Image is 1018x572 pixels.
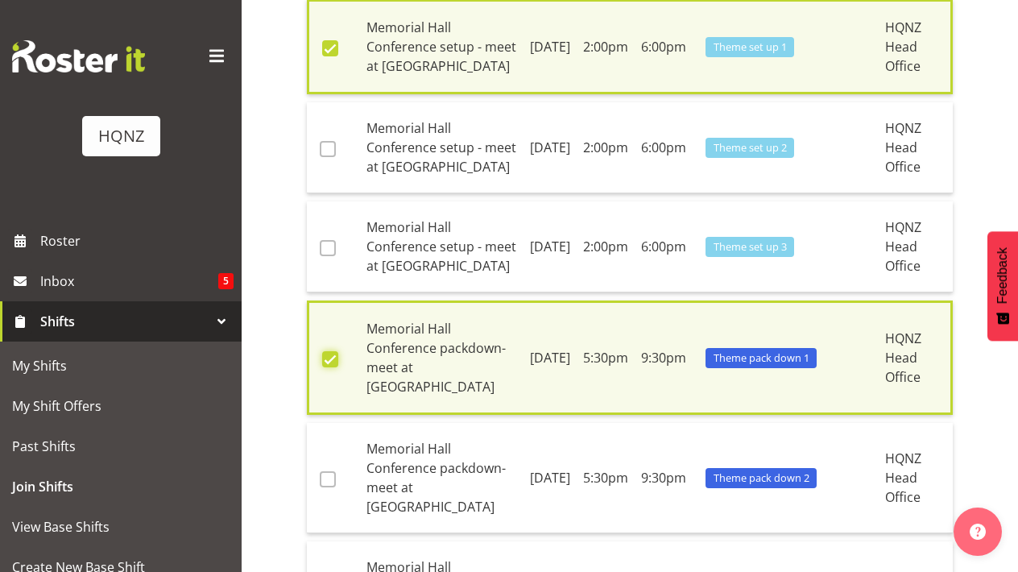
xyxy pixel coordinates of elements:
[12,394,230,418] span: My Shift Offers
[995,247,1010,304] span: Feedback
[635,301,699,415] td: 9:30pm
[577,423,635,533] td: 5:30pm
[879,201,953,292] td: HQNZ Head Office
[523,301,577,415] td: [DATE]
[360,301,523,415] td: Memorial Hall Conference packdown- meet at [GEOGRAPHIC_DATA]
[98,124,144,148] div: HQNZ
[635,423,699,533] td: 9:30pm
[40,229,234,253] span: Roster
[987,231,1018,341] button: Feedback - Show survey
[879,102,953,193] td: HQNZ Head Office
[4,466,238,507] a: Join Shifts
[635,201,699,292] td: 6:00pm
[4,346,238,386] a: My Shifts
[360,102,523,193] td: Memorial Hall Conference setup - meet at [GEOGRAPHIC_DATA]
[879,423,953,533] td: HQNZ Head Office
[12,515,230,539] span: View Base Shifts
[360,201,523,292] td: Memorial Hall Conference setup - meet at [GEOGRAPHIC_DATA]
[360,423,523,533] td: Memorial Hall Conference packdown- meet at [GEOGRAPHIC_DATA]
[970,524,986,540] img: help-xxl-2.png
[577,301,635,415] td: 5:30pm
[714,39,787,55] span: Theme set up 1
[523,102,577,193] td: [DATE]
[12,354,230,378] span: My Shifts
[4,386,238,426] a: My Shift Offers
[635,102,699,193] td: 6:00pm
[218,273,234,289] span: 5
[714,140,787,155] span: Theme set up 2
[12,40,145,73] img: Rosterit website logo
[4,507,238,547] a: View Base Shifts
[879,301,953,415] td: HQNZ Head Office
[12,475,230,499] span: Join Shifts
[714,350,809,366] span: Theme pack down 1
[4,426,238,466] a: Past Shifts
[523,201,577,292] td: [DATE]
[40,269,218,293] span: Inbox
[523,423,577,533] td: [DATE]
[714,239,787,255] span: Theme set up 3
[714,470,809,486] span: Theme pack down 2
[12,434,230,458] span: Past Shifts
[40,309,209,334] span: Shifts
[577,102,635,193] td: 2:00pm
[577,201,635,292] td: 2:00pm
